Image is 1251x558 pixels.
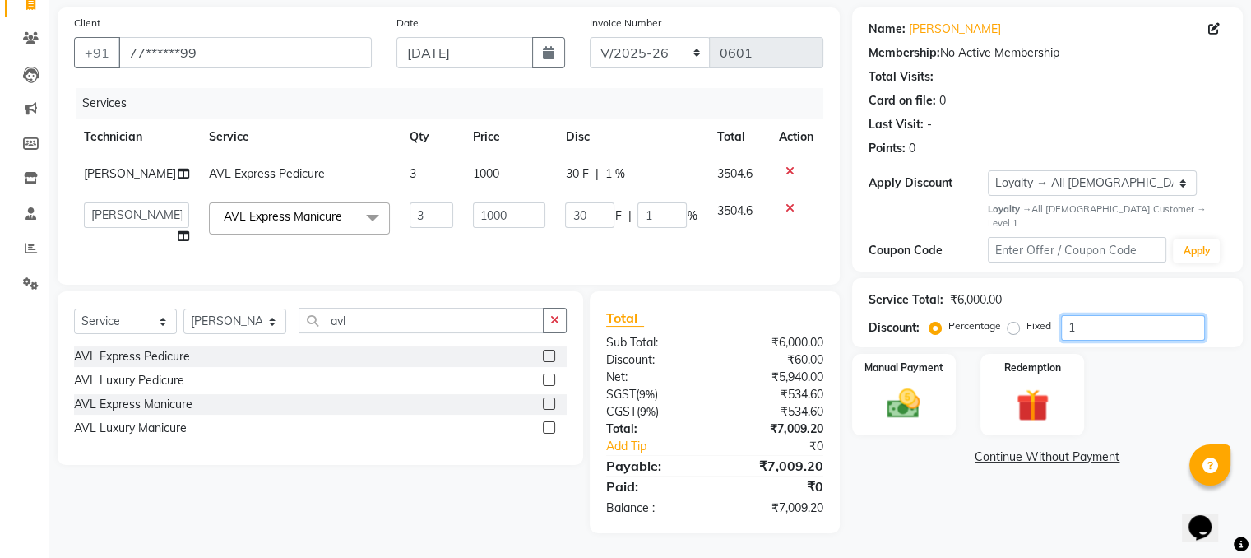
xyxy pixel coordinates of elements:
[687,207,697,225] span: %
[1006,385,1059,426] img: _gift.svg
[715,351,836,369] div: ₹60.00
[869,68,934,86] div: Total Visits:
[715,456,836,476] div: ₹7,009.20
[74,372,184,389] div: AVL Luxury Pedicure
[769,119,823,156] th: Action
[855,449,1239,466] a: Continue Without Payment
[715,477,836,496] div: ₹0
[869,291,943,309] div: Service Total:
[988,203,1031,215] strong: Loyalty →
[734,438,835,455] div: ₹0
[869,92,936,109] div: Card on file:
[594,421,715,438] div: Total:
[463,119,556,156] th: Price
[1026,319,1051,333] label: Fixed
[594,369,715,386] div: Net:
[869,44,1226,62] div: No Active Membership
[716,166,752,181] span: 3504.6
[927,116,932,133] div: -
[715,369,836,386] div: ₹5,940.00
[594,500,715,517] div: Balance :
[606,309,644,327] span: Total
[715,421,836,438] div: ₹7,009.20
[715,403,836,421] div: ₹534.60
[707,119,768,156] th: Total
[869,116,924,133] div: Last Visit:
[716,203,752,218] span: 3504.6
[605,165,624,183] span: 1 %
[869,242,988,259] div: Coupon Code
[410,166,416,181] span: 3
[224,209,342,224] span: AVL Express Manicure
[939,92,946,109] div: 0
[1182,492,1235,542] iframe: chat widget
[614,207,621,225] span: F
[76,88,836,119] div: Services
[988,237,1167,263] input: Enter Offer / Coupon Code
[74,348,190,365] div: AVL Express Pedicure
[594,334,715,351] div: Sub Total:
[864,360,943,375] label: Manual Payment
[869,21,906,38] div: Name:
[909,21,1001,38] a: [PERSON_NAME]
[473,166,499,181] span: 1000
[715,334,836,351] div: ₹6,000.00
[909,140,915,157] div: 0
[869,140,906,157] div: Points:
[74,37,120,68] button: +91
[640,405,656,418] span: 9%
[199,119,400,156] th: Service
[869,319,920,337] div: Discount:
[594,351,715,369] div: Discount:
[877,385,930,423] img: _cash.svg
[628,207,631,225] span: |
[869,174,988,192] div: Apply Discount
[606,404,637,419] span: CGST
[84,166,176,181] span: [PERSON_NAME]
[594,386,715,403] div: ( )
[594,477,715,496] div: Paid:
[715,500,836,517] div: ₹7,009.20
[555,119,707,156] th: Disc
[594,438,734,455] a: Add Tip
[950,291,1002,309] div: ₹6,000.00
[606,387,636,402] span: SGST
[948,319,1001,333] label: Percentage
[1173,239,1220,263] button: Apply
[74,16,100,30] label: Client
[715,386,836,403] div: ₹534.60
[594,456,715,476] div: Payable:
[1004,360,1061,375] label: Redemption
[342,209,350,224] a: x
[299,308,544,333] input: Search or Scan
[118,37,372,68] input: Search by Name/Mobile/Email/Code
[396,16,419,30] label: Date
[74,396,192,413] div: AVL Express Manicure
[209,166,325,181] span: AVL Express Pedicure
[74,420,187,437] div: AVL Luxury Manicure
[639,388,655,401] span: 9%
[988,202,1226,230] div: All [DEMOGRAPHIC_DATA] Customer → Level 1
[565,165,588,183] span: 30 F
[590,16,661,30] label: Invoice Number
[869,44,940,62] div: Membership:
[400,119,463,156] th: Qty
[594,403,715,421] div: ( )
[595,165,598,183] span: |
[74,119,199,156] th: Technician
